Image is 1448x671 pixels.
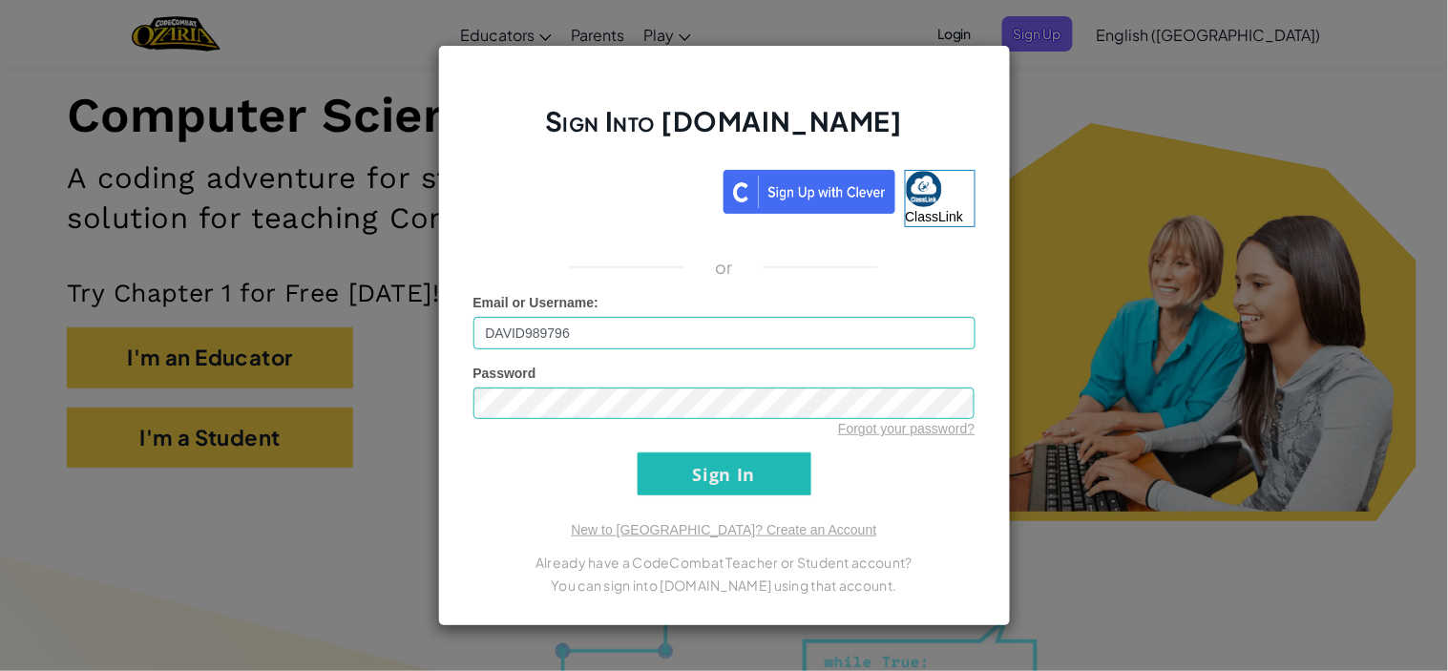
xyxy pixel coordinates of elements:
[473,293,599,312] label: :
[906,209,964,224] span: ClassLink
[473,103,976,158] h2: Sign Into [DOMAIN_NAME]
[571,522,876,537] a: New to [GEOGRAPHIC_DATA]? Create an Account
[906,171,942,207] img: classlink-logo-small.png
[715,256,733,279] p: or
[473,295,595,310] span: Email or Username
[473,574,976,597] p: You can sign into [DOMAIN_NAME] using that account.
[464,168,724,210] iframe: Sign in with Google Button
[473,366,536,381] span: Password
[638,452,811,495] input: Sign In
[724,170,895,214] img: clever_sso_button@2x.png
[473,551,976,574] p: Already have a CodeCombat Teacher or Student account?
[838,421,975,436] a: Forgot your password?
